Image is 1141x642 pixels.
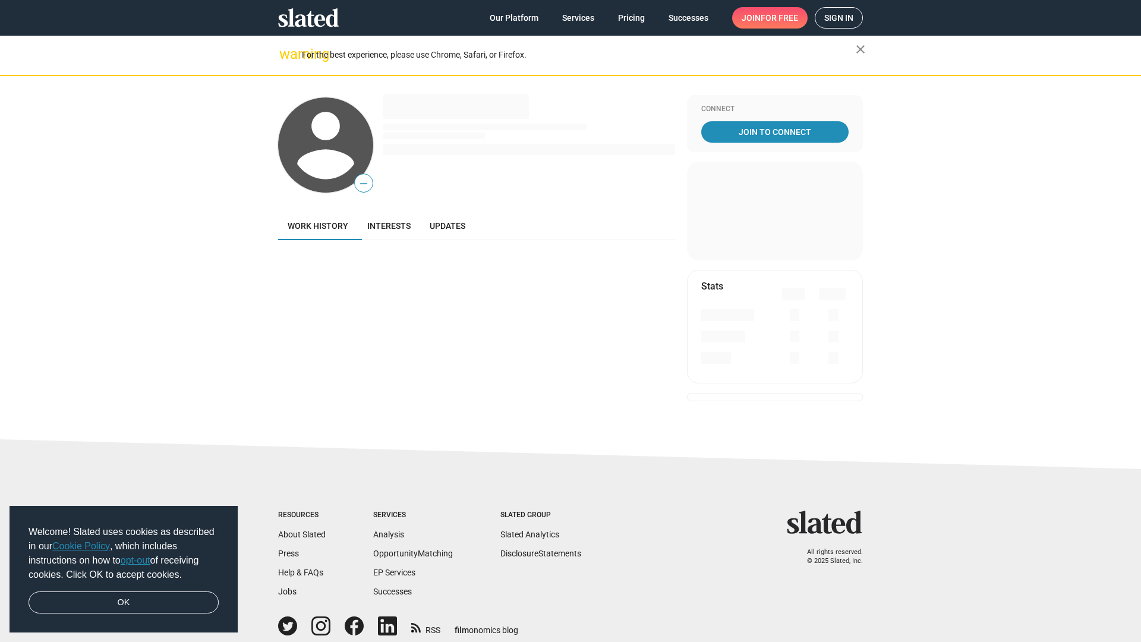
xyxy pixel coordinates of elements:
[500,549,581,558] a: DisclosureStatements
[373,530,404,539] a: Analysis
[609,7,654,29] a: Pricing
[455,625,469,635] span: film
[500,511,581,520] div: Slated Group
[430,221,465,231] span: Updates
[373,568,415,577] a: EP Services
[553,7,604,29] a: Services
[701,280,723,292] mat-card-title: Stats
[815,7,863,29] a: Sign in
[355,176,373,191] span: —
[278,212,358,240] a: Work history
[701,105,849,114] div: Connect
[704,121,846,143] span: Join To Connect
[278,587,297,596] a: Jobs
[52,541,110,551] a: Cookie Policy
[29,591,219,614] a: dismiss cookie message
[824,8,853,28] span: Sign in
[373,587,412,596] a: Successes
[490,7,538,29] span: Our Platform
[853,42,868,56] mat-icon: close
[420,212,475,240] a: Updates
[742,7,798,29] span: Join
[659,7,718,29] a: Successes
[29,525,219,582] span: Welcome! Slated uses cookies as described in our , which includes instructions on how to of recei...
[669,7,708,29] span: Successes
[278,530,326,539] a: About Slated
[455,615,518,636] a: filmonomics blog
[288,221,348,231] span: Work history
[121,555,150,565] a: opt-out
[278,511,326,520] div: Resources
[701,121,849,143] a: Join To Connect
[278,568,323,577] a: Help & FAQs
[562,7,594,29] span: Services
[373,549,453,558] a: OpportunityMatching
[279,47,294,61] mat-icon: warning
[761,7,798,29] span: for free
[367,221,411,231] span: Interests
[480,7,548,29] a: Our Platform
[358,212,420,240] a: Interests
[373,511,453,520] div: Services
[278,549,299,558] a: Press
[411,618,440,636] a: RSS
[795,548,863,565] p: All rights reserved. © 2025 Slated, Inc.
[732,7,808,29] a: Joinfor free
[618,7,645,29] span: Pricing
[302,47,856,63] div: For the best experience, please use Chrome, Safari, or Firefox.
[10,506,238,633] div: cookieconsent
[500,530,559,539] a: Slated Analytics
